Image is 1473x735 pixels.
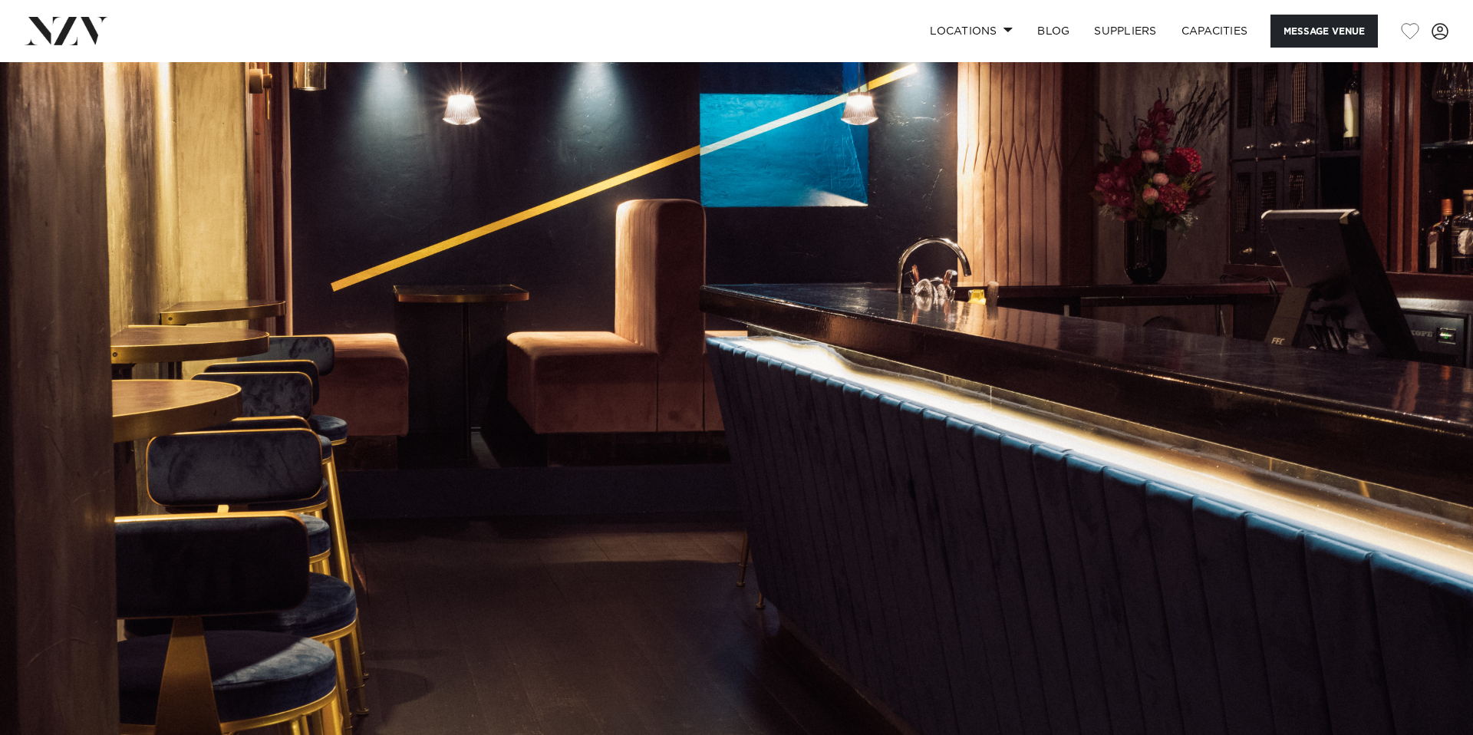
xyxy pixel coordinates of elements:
[1082,15,1168,48] a: SUPPLIERS
[918,15,1025,48] a: Locations
[25,17,108,44] img: nzv-logo.png
[1169,15,1260,48] a: Capacities
[1270,15,1378,48] button: Message Venue
[1025,15,1082,48] a: BLOG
